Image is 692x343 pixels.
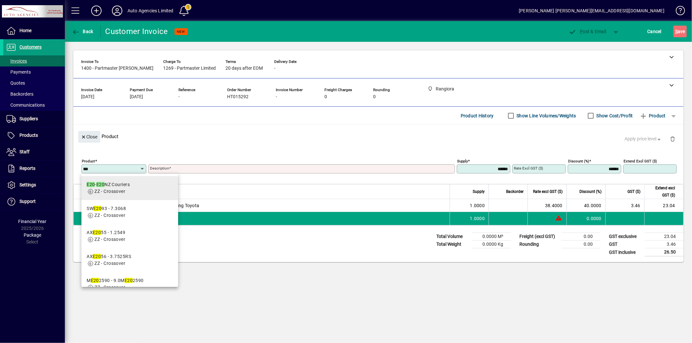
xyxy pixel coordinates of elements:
[665,136,680,142] app-page-header-button: Delete
[105,26,168,37] div: Customer Invoice
[127,6,174,16] div: Auto Agencies Limited
[675,29,678,34] span: S
[516,233,562,241] td: Freight (excl GST)
[73,124,684,148] div: Product
[77,134,102,139] app-page-header-button: Close
[70,26,95,37] button: Back
[96,182,104,187] em: E20
[93,254,101,259] em: E20
[671,1,684,22] a: Knowledge Base
[516,112,576,119] label: Show Line Volumes/Weights
[675,26,685,37] span: ave
[606,241,645,248] td: GST
[65,26,101,37] app-page-header-button: Back
[645,233,684,241] td: 23.04
[646,26,663,37] button: Cancel
[470,202,485,209] span: 1.0000
[6,58,27,64] span: Invoices
[125,278,133,283] em: E20
[433,233,472,241] td: Total Volume
[150,173,450,180] mat-error: Required
[625,136,662,142] span: Apply price level
[276,94,277,100] span: -
[87,229,125,236] div: AX 55 - 1.2549
[579,188,601,195] span: Discount (%)
[569,29,606,34] span: ost & Email
[82,159,95,163] mat-label: Product
[94,261,125,266] span: ZZ - Crossover
[3,77,65,89] a: Quotes
[644,199,683,212] td: 23.04
[622,133,665,145] button: Apply price level
[19,116,38,121] span: Suppliers
[86,5,107,17] button: Add
[3,160,65,177] a: Reports
[19,199,36,204] span: Support
[674,26,687,37] button: Save
[81,94,94,100] span: [DATE]
[3,66,65,77] a: Payments
[78,131,100,143] button: Close
[645,248,684,256] td: 26.50
[6,91,33,97] span: Backorders
[19,133,38,138] span: Products
[3,144,65,160] a: Staff
[562,233,601,241] td: 0.00
[433,241,472,248] td: Total Weight
[94,285,125,290] span: ZZ - Crossover
[24,232,41,238] span: Package
[81,248,178,272] mat-option: AXE2056 - 3.7525RS
[19,182,36,187] span: Settings
[324,94,327,100] span: 0
[94,189,125,194] span: ZZ - Crossover
[81,224,178,248] mat-option: AXE2055 - 1.2549
[606,233,645,241] td: GST exclusive
[3,177,65,193] a: Settings
[163,66,216,71] span: 1269 - Partmaster Limited
[150,166,169,171] mat-label: Description
[178,94,180,100] span: -
[606,248,645,256] td: GST inclusive
[94,237,125,242] span: ZZ - Crossover
[87,253,131,260] div: AX 56 - 3.7525RS
[649,184,675,199] span: Extend excl GST ($)
[627,188,640,195] span: GST ($)
[568,159,589,163] mat-label: Discount (%)
[472,241,511,248] td: 0.0000 Kg
[6,102,45,108] span: Communications
[3,111,65,127] a: Suppliers
[130,94,143,100] span: [DATE]
[94,213,125,218] span: ZZ - Crossover
[3,194,65,210] a: Support
[457,159,468,163] mat-label: Supply
[514,166,543,171] mat-label: Rate excl GST ($)
[473,188,485,195] span: Supply
[72,29,93,34] span: Back
[648,26,662,37] span: Cancel
[458,110,496,122] button: Product History
[3,127,65,144] a: Products
[19,166,35,171] span: Reports
[665,131,680,147] button: Delete
[373,94,376,100] span: 0
[3,89,65,100] a: Backorders
[516,241,562,248] td: Rounding
[519,6,664,16] div: [PERSON_NAME] [PERSON_NAME][EMAIL_ADDRESS][DOMAIN_NAME]
[562,241,601,248] td: 0.00
[533,188,563,195] span: Rate excl GST ($)
[605,199,644,212] td: 3.46
[3,100,65,111] a: Communications
[225,66,263,71] span: 20 days after EOM
[87,182,95,187] em: E20
[565,26,610,37] button: Post & Email
[87,181,130,188] div: - NZ Couriers
[177,30,185,34] span: NEW
[93,206,102,211] em: E20
[595,112,633,119] label: Show Cost/Profit
[19,44,42,50] span: Customers
[87,277,144,284] div: M 2590 - 9.0M 2590
[81,176,178,200] mat-option: E20 - E20 NZ Couriers
[472,233,511,241] td: 0.0000 M³
[6,69,31,75] span: Payments
[506,188,524,195] span: Backorder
